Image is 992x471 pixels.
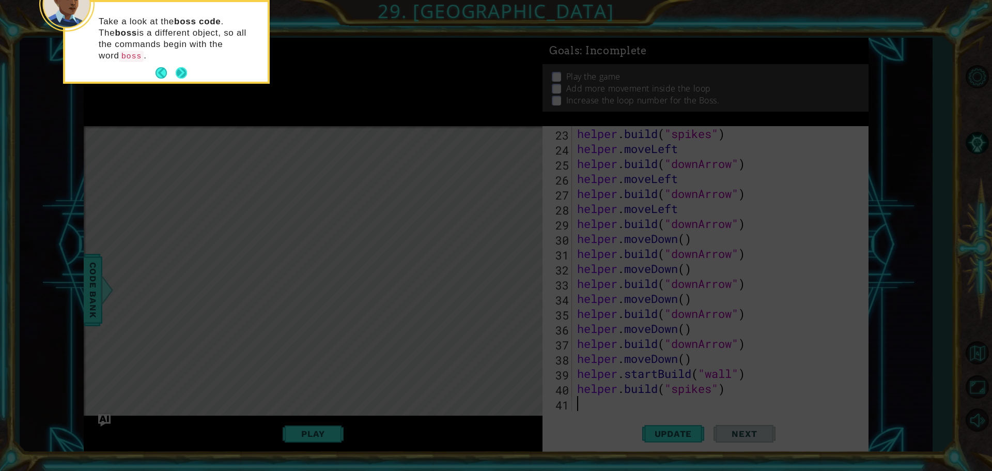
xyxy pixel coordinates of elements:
strong: boss code [174,17,221,26]
p: Take a look at the . The is a different object, so all the commands begin with the word . [99,16,260,62]
code: boss [119,51,144,62]
strong: boss [115,28,137,38]
button: Next [176,67,188,79]
button: Back [156,67,176,79]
